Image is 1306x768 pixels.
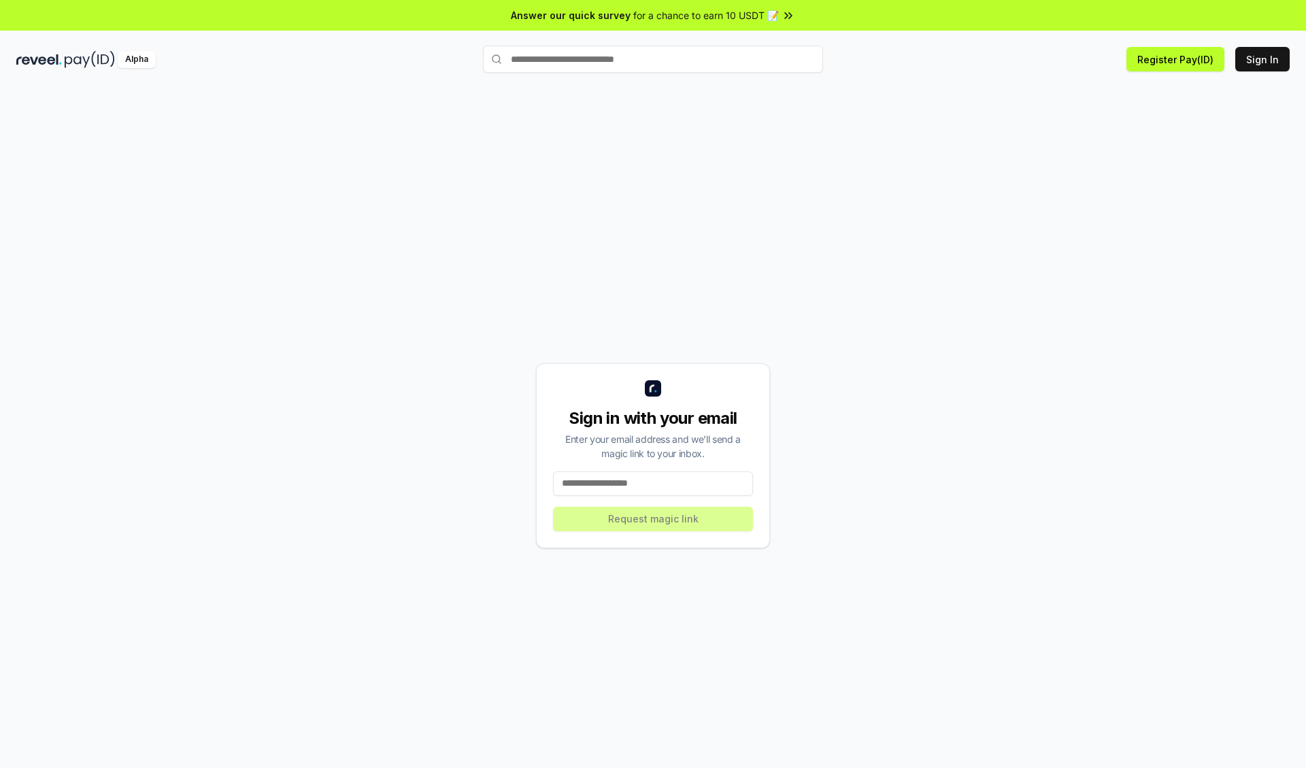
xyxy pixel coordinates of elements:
img: pay_id [65,51,115,68]
div: Enter your email address and we’ll send a magic link to your inbox. [553,432,753,461]
div: Sign in with your email [553,407,753,429]
div: Alpha [118,51,156,68]
button: Sign In [1235,47,1290,71]
span: Answer our quick survey [511,8,631,22]
span: for a chance to earn 10 USDT 📝 [633,8,779,22]
img: reveel_dark [16,51,62,68]
button: Register Pay(ID) [1126,47,1224,71]
img: logo_small [645,380,661,397]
